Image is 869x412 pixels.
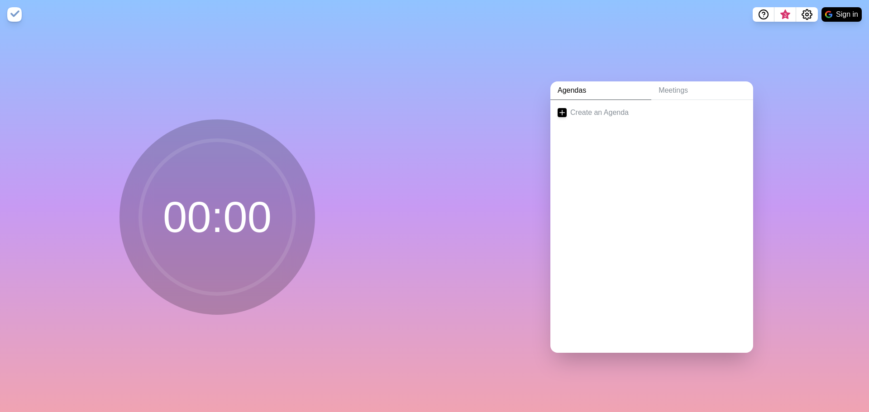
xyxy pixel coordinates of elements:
[550,81,651,100] a: Agendas
[821,7,862,22] button: Sign in
[651,81,753,100] a: Meetings
[825,11,832,18] img: google logo
[796,7,818,22] button: Settings
[550,100,753,125] a: Create an Agenda
[782,11,789,19] span: 3
[7,7,22,22] img: timeblocks logo
[753,7,774,22] button: Help
[774,7,796,22] button: What’s new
